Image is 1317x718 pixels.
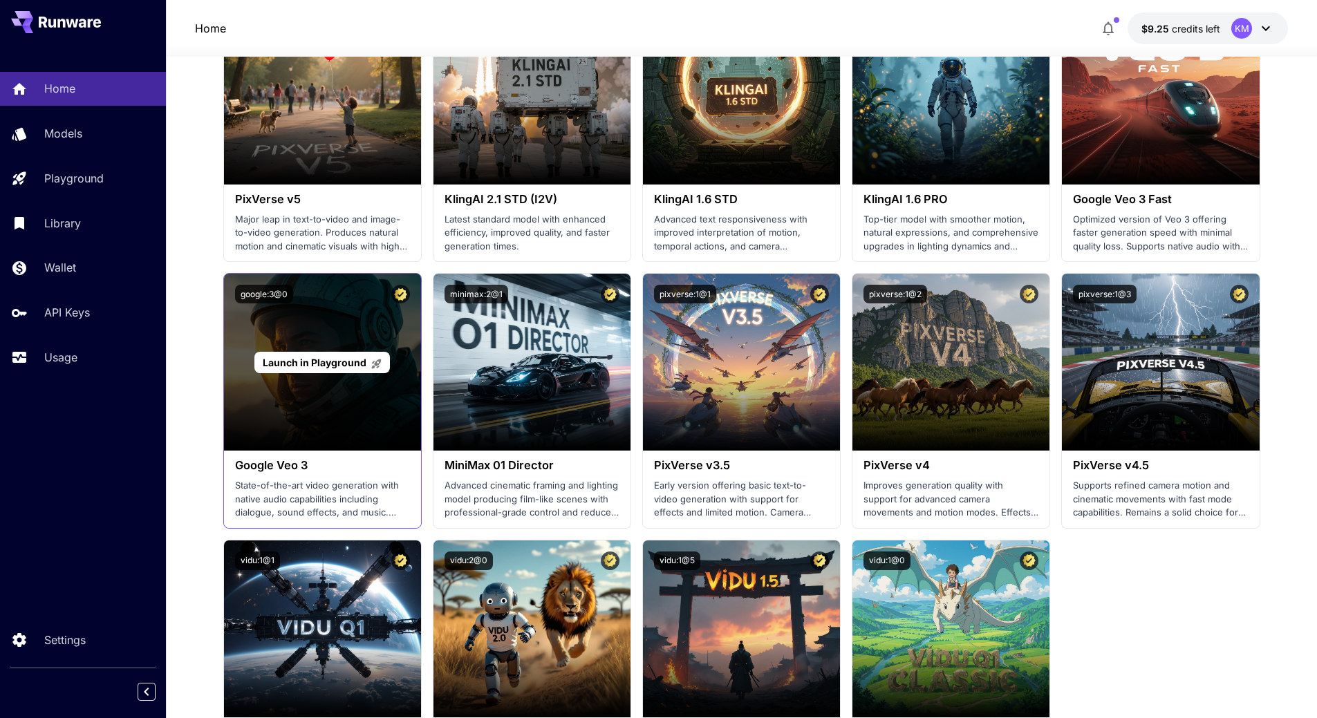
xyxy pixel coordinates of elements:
[195,20,226,37] a: Home
[1128,12,1288,44] button: $9.25208KM
[810,285,829,303] button: Certified Model – Vetted for best performance and includes a commercial license.
[863,459,1038,472] h3: PixVerse v4
[654,213,829,254] p: Advanced text responsiveness with improved interpretation of motion, temporal actions, and camera...
[654,551,700,570] button: vidu:1@5
[601,551,619,570] button: Certified Model – Vetted for best performance and includes a commercial license.
[863,479,1038,520] p: Improves generation quality with support for advanced camera movements and motion modes. Effects ...
[44,80,75,97] p: Home
[1230,285,1249,303] button: Certified Model – Vetted for best performance and includes a commercial license.
[654,193,829,206] h3: KlingAI 1.6 STD
[1020,551,1038,570] button: Certified Model – Vetted for best performance and includes a commercial license.
[852,8,1049,185] img: alt
[44,125,82,142] p: Models
[235,213,410,254] p: Major leap in text-to-video and image-to-video generation. Produces natural motion and cinematic ...
[445,213,619,254] p: Latest standard model with enhanced efficiency, improved quality, and faster generation times.
[1141,23,1172,35] span: $9.25
[195,20,226,37] nav: breadcrumb
[445,285,508,303] button: minimax:2@1
[44,170,104,187] p: Playground
[44,632,86,648] p: Settings
[654,479,829,520] p: Early version offering basic text-to-video generation with support for effects and limited motion...
[44,259,76,276] p: Wallet
[643,8,840,185] img: alt
[445,479,619,520] p: Advanced cinematic framing and lighting model producing film-like scenes with professional-grade ...
[1020,285,1038,303] button: Certified Model – Vetted for best performance and includes a commercial license.
[44,304,90,321] p: API Keys
[224,540,421,717] img: alt
[433,8,631,185] img: alt
[235,193,410,206] h3: PixVerse v5
[391,285,410,303] button: Certified Model – Vetted for best performance and includes a commercial license.
[1231,18,1252,39] div: KM
[852,274,1049,451] img: alt
[863,551,910,570] button: vidu:1@0
[1172,23,1220,35] span: credits left
[654,285,716,303] button: pixverse:1@1
[1062,8,1259,185] img: alt
[1073,285,1137,303] button: pixverse:1@3
[44,349,77,366] p: Usage
[433,274,631,451] img: alt
[445,193,619,206] h3: KlingAI 2.1 STD (I2V)
[643,274,840,451] img: alt
[445,459,619,472] h3: MiniMax 01 Director
[235,459,410,472] h3: Google Veo 3
[235,551,280,570] button: vidu:1@1
[224,8,421,185] img: alt
[1073,459,1248,472] h3: PixVerse v4.5
[1141,21,1220,36] div: $9.25208
[643,540,840,717] img: alt
[1073,479,1248,520] p: Supports refined camera motion and cinematic movements with fast mode capabilities. Remains a sol...
[810,551,829,570] button: Certified Model – Vetted for best performance and includes a commercial license.
[1062,274,1259,451] img: alt
[601,285,619,303] button: Certified Model – Vetted for best performance and includes a commercial license.
[263,357,366,368] span: Launch in Playground
[863,285,927,303] button: pixverse:1@2
[863,193,1038,206] h3: KlingAI 1.6 PRO
[391,551,410,570] button: Certified Model – Vetted for best performance and includes a commercial license.
[654,459,829,472] h3: PixVerse v3.5
[44,215,81,232] p: Library
[445,551,493,570] button: vidu:2@0
[1073,213,1248,254] p: Optimized version of Veo 3 offering faster generation speed with minimal quality loss. Supports n...
[138,683,156,701] button: Collapse sidebar
[1073,193,1248,206] h3: Google Veo 3 Fast
[235,479,410,520] p: State-of-the-art video generation with native audio capabilities including dialogue, sound effect...
[254,352,389,373] a: Launch in Playground
[235,285,293,303] button: google:3@0
[148,679,166,704] div: Collapse sidebar
[863,213,1038,254] p: Top-tier model with smoother motion, natural expressions, and comprehensive upgrades in lighting ...
[852,540,1049,717] img: alt
[433,540,631,717] img: alt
